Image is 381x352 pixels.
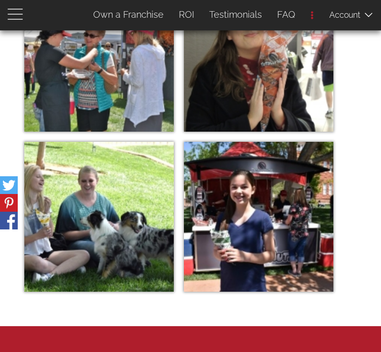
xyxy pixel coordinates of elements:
a: FAQ [270,4,303,25]
a: Own a Franchise [86,4,171,25]
a: Testimonials [202,4,270,25]
img: Hilary and friend with two dogs [24,142,174,291]
img: Abby in front of a Totally Nutz kiosk [184,142,333,291]
a: ROI [171,4,202,25]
